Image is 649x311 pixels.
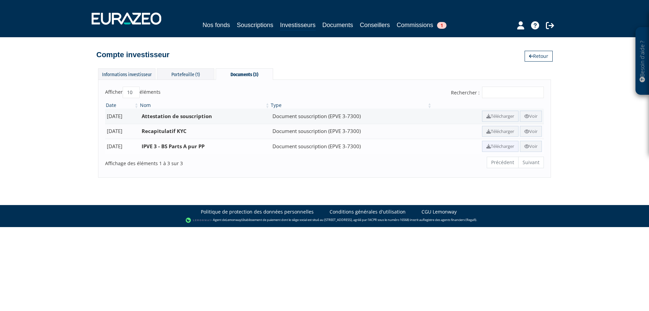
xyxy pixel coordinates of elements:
[270,124,432,139] td: Document souscription (EPVE 3-7300)
[105,102,139,109] th: Date: activer pour trier la colonne par ordre croissant
[482,141,519,152] a: Télécharger
[105,87,161,98] label: Afficher éléments
[105,109,139,124] td: [DATE]
[525,51,553,62] a: Retour
[202,20,230,30] a: Nos fonds
[226,218,241,222] a: Lemonway
[482,111,519,122] a: Télécharger
[322,20,353,30] a: Documents
[330,208,406,215] a: Conditions générales d'utilisation
[432,102,544,109] th: &nbsp;
[423,218,476,222] a: Registre des agents financiers (Regafi)
[237,20,273,30] a: Souscriptions
[437,22,447,29] span: 1
[360,20,390,30] a: Conseillers
[7,217,642,224] div: - Agent de (établissement de paiement dont le siège social est situé au [STREET_ADDRESS], agréé p...
[186,217,212,224] img: logo-lemonway.png
[142,143,205,150] b: IPVE 3 - BS Parts A pur PP
[639,31,646,92] p: Besoin d'aide ?
[216,68,273,80] div: Documents (3)
[105,124,139,139] td: [DATE]
[520,141,542,152] a: Voir
[397,20,447,30] a: Commissions1
[142,128,187,134] b: Recapitulatif KYC
[139,102,270,109] th: Nom: activer pour trier la colonne par ordre croissant
[520,126,542,137] a: Voir
[105,156,282,167] div: Affichage des éléments 1 à 3 sur 3
[270,109,432,124] td: Document souscription (EPVE 3-7300)
[98,68,155,80] div: Informations investisseur
[270,139,432,154] td: Document souscription (EPVE 3-7300)
[157,68,214,80] div: Portefeuille (1)
[482,126,519,137] a: Télécharger
[270,102,432,109] th: Type: activer pour trier la colonne par ordre croissant
[92,13,161,25] img: 1732889491-logotype_eurazeo_blanc_rvb.png
[280,20,315,31] a: Investisseurs
[520,111,542,122] a: Voir
[123,87,140,98] select: Afficheréléments
[451,87,544,98] label: Rechercher :
[422,208,457,215] a: CGU Lemonway
[201,208,314,215] a: Politique de protection des données personnelles
[482,87,544,98] input: Rechercher :
[96,51,169,59] h4: Compte investisseur
[105,139,139,154] td: [DATE]
[142,113,212,119] b: Attestation de souscription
